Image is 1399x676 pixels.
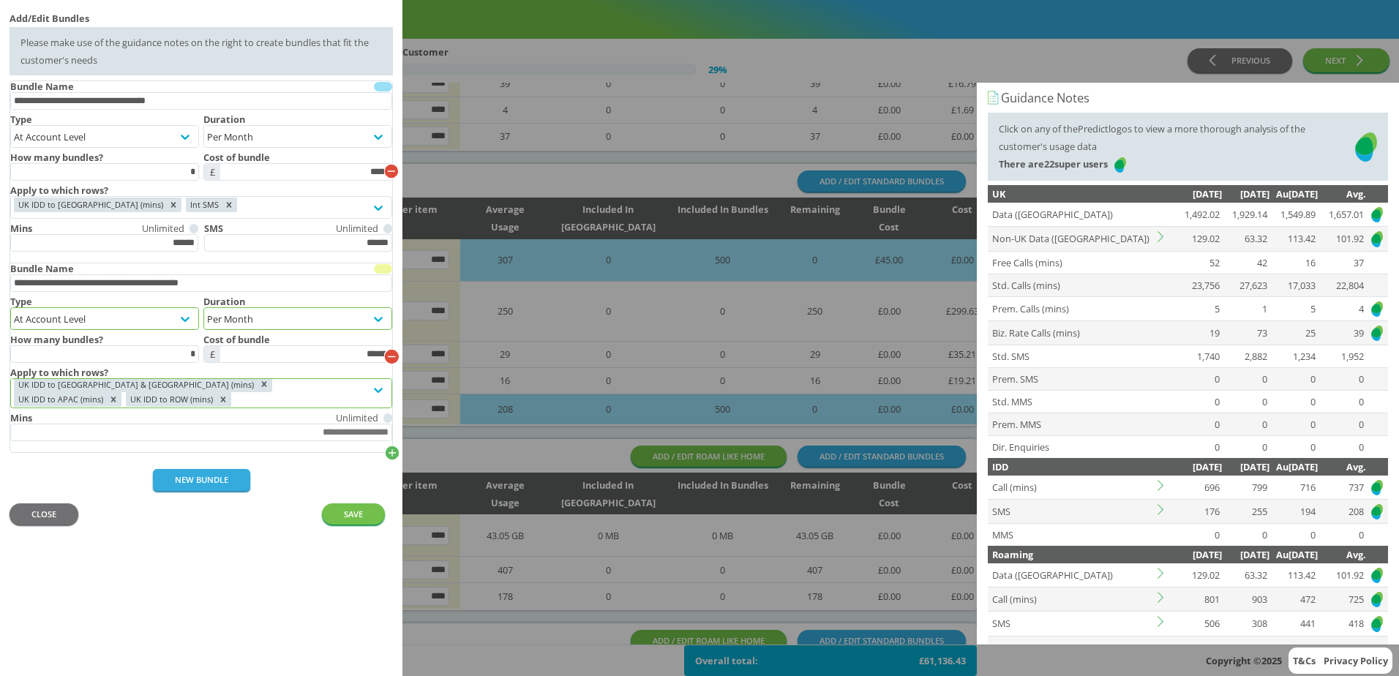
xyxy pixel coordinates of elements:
td: 0 [1269,367,1318,390]
span: Unlimited [336,223,392,234]
div: IDD [992,458,1155,476]
td: 0 [1174,524,1222,547]
div: [DATE] [1174,546,1222,563]
td: 23,756 [1174,274,1222,296]
img: Predict Mobile [1370,478,1384,497]
div: [DATE] [1222,546,1270,563]
span: Unlimited [336,413,392,424]
td: 1 [1222,296,1270,320]
div: [DATE] [1174,185,1222,203]
div: Au[DATE] [1269,546,1318,563]
span: Bundle Name [10,81,374,92]
td: 0 [1269,435,1318,458]
td: 0 [1174,367,1222,390]
div: Per Month [207,313,389,324]
td: 73 [1222,320,1270,345]
td: 19 [1174,320,1222,345]
td: 1,657.01 [1318,203,1366,227]
td: 308 [1222,612,1270,636]
button: SAVE [322,503,385,525]
div: Please make use of the guidance notes on the right to create bundles that fit the customer's needs [10,27,394,75]
img: Predict Mobile [1370,615,1384,633]
td: 5 [1269,296,1318,320]
td: 696 [1174,476,1222,500]
div: Au[DATE] [1269,185,1318,203]
img: Predict Mobile [1370,324,1384,342]
td: 2,882 [1222,345,1270,367]
img: Predict Mobile [1355,120,1377,174]
td: Prem. MMS [988,413,1155,435]
div: UK IDD to [GEOGRAPHIC_DATA] (mins) [14,197,165,212]
span: Cost of bundle [203,151,270,164]
td: 0 [1222,413,1270,435]
td: Biz. Rate Calls (mins) [988,320,1155,345]
div: Avg. [1318,185,1366,203]
td: 4 [1318,296,1366,320]
a: T&Cs [1293,654,1316,667]
td: Prem. SMS [988,367,1155,390]
td: 1,952 [1318,345,1366,367]
td: 0 [1318,390,1366,413]
div: [DATE] [1222,185,1270,203]
td: 17,033 [1269,274,1318,296]
td: 0 [1269,636,1318,658]
div: Avg. [1318,458,1366,476]
div: Int SMS [186,197,221,212]
td: SMS [988,499,1155,523]
td: 716 [1269,476,1318,500]
td: 903 [1222,587,1270,612]
td: 27,623 [1222,274,1270,296]
td: 208 [1318,499,1366,523]
td: 129.02 [1174,563,1222,587]
img: Predict Mobile [1370,300,1384,318]
div: UK IDD to ROW (mins) [126,391,215,407]
td: 725 [1318,587,1366,612]
div: At Account Level [14,131,195,142]
div: [DATE] [1174,458,1222,476]
td: 1,234 [1269,345,1318,367]
td: 0 [1318,524,1366,547]
td: Non-UK Data ([GEOGRAPHIC_DATA]) [988,227,1155,251]
td: MMS [988,636,1155,658]
div: UK [992,185,1155,203]
h1: Add/Edit Bundles [10,10,394,27]
td: 0 [1318,367,1366,390]
td: 25 [1269,320,1318,345]
button: NEW BUNDLE [153,469,250,490]
td: Std. MMS [988,390,1155,413]
td: 0 [1269,390,1318,413]
div: [DATE] [1222,458,1270,476]
td: 1,549.89 [1269,203,1318,227]
img: Predict Mobile [1113,156,1128,174]
td: 1,740 [1174,345,1222,367]
td: 0 [1222,390,1270,413]
td: 0 [1222,524,1270,547]
div: UK IDD to [GEOGRAPHIC_DATA] & [GEOGRAPHIC_DATA] (mins) [14,377,256,392]
td: 0 [1174,413,1222,435]
td: Free Calls (mins) [988,251,1155,274]
td: 0 [1318,435,1366,458]
td: Call (mins) [988,587,1155,612]
td: 52 [1174,251,1222,274]
div: Guidance Notes [988,89,1388,107]
img: Predict Mobile [1370,230,1384,248]
td: 418 [1318,612,1366,636]
td: 506 [1174,612,1222,636]
span: SMS [204,223,336,234]
span: Mins [10,223,142,234]
td: MMS [988,524,1155,547]
td: 113.42 [1269,563,1318,587]
img: Predict Mobile [1370,566,1384,585]
td: Call (mins) [988,476,1155,500]
td: Prem. Calls (mins) [988,296,1155,320]
td: Std. SMS [988,345,1155,367]
img: Predict Mobile [1370,503,1384,521]
td: 101.92 [1318,563,1366,587]
td: 0 [1318,413,1366,435]
td: Std. Calls (mins) [988,274,1155,296]
td: 0 [1174,390,1222,413]
td: 0 [1318,636,1366,658]
td: 801 [1174,587,1222,612]
td: 22,804 [1318,274,1366,296]
div: Roaming [992,546,1155,563]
